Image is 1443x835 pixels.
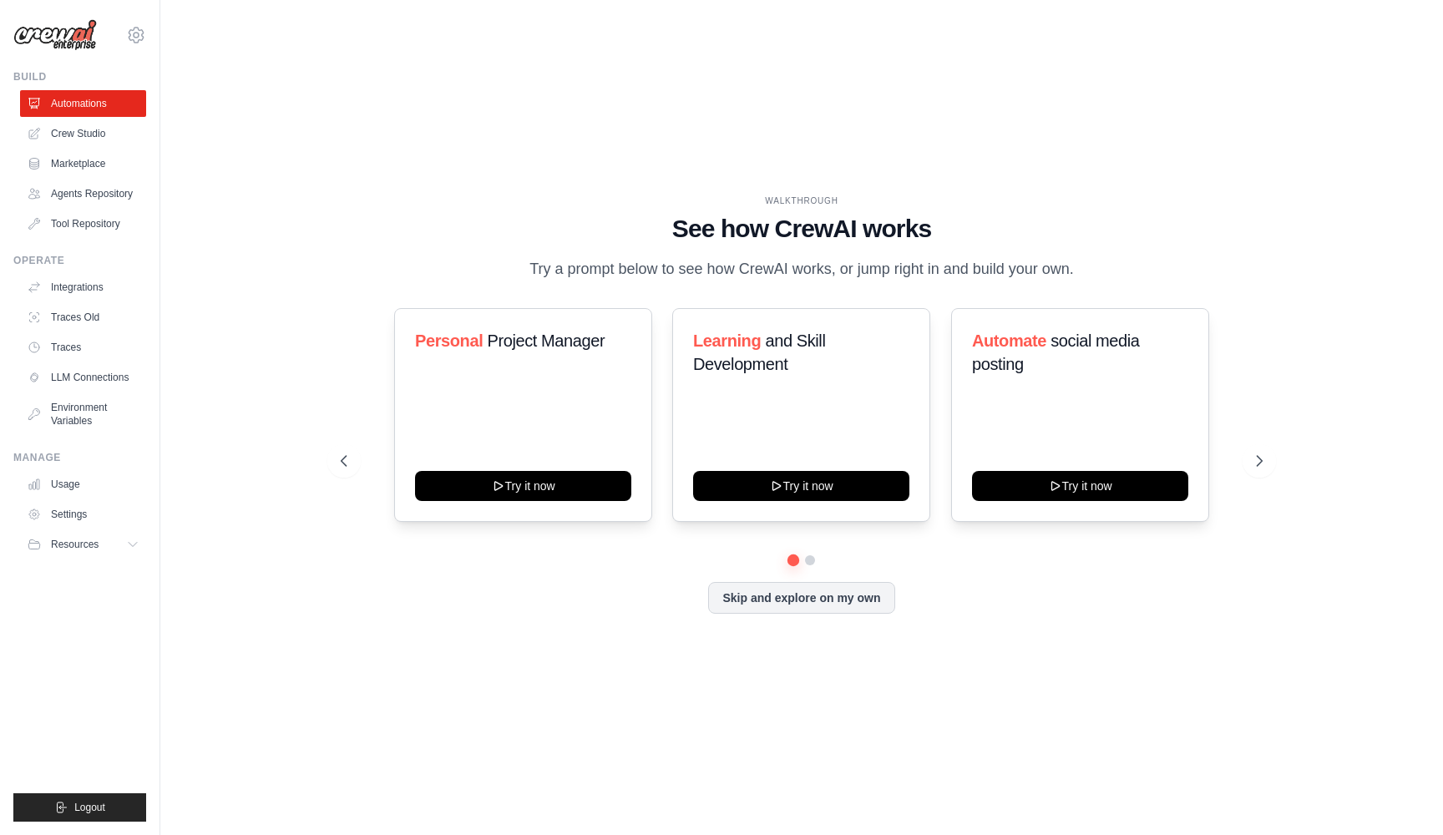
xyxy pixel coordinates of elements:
[521,257,1082,281] p: Try a prompt below to see how CrewAI works, or jump right in and build your own.
[20,150,146,177] a: Marketplace
[20,531,146,558] button: Resources
[341,214,1263,244] h1: See how CrewAI works
[74,801,105,814] span: Logout
[972,331,1046,350] span: Automate
[972,331,1140,373] span: social media posting
[20,180,146,207] a: Agents Repository
[20,304,146,331] a: Traces Old
[487,331,605,350] span: Project Manager
[13,793,146,822] button: Logout
[13,70,146,83] div: Build
[415,471,631,501] button: Try it now
[13,254,146,267] div: Operate
[693,471,909,501] button: Try it now
[20,90,146,117] a: Automations
[13,19,97,51] img: Logo
[341,195,1263,207] div: WALKTHROUGH
[20,501,146,528] a: Settings
[20,471,146,498] a: Usage
[20,334,146,361] a: Traces
[13,451,146,464] div: Manage
[20,274,146,301] a: Integrations
[20,394,146,434] a: Environment Variables
[972,471,1188,501] button: Try it now
[20,364,146,391] a: LLM Connections
[693,331,761,350] span: Learning
[708,582,894,614] button: Skip and explore on my own
[415,331,483,350] span: Personal
[20,210,146,237] a: Tool Repository
[51,538,99,551] span: Resources
[20,120,146,147] a: Crew Studio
